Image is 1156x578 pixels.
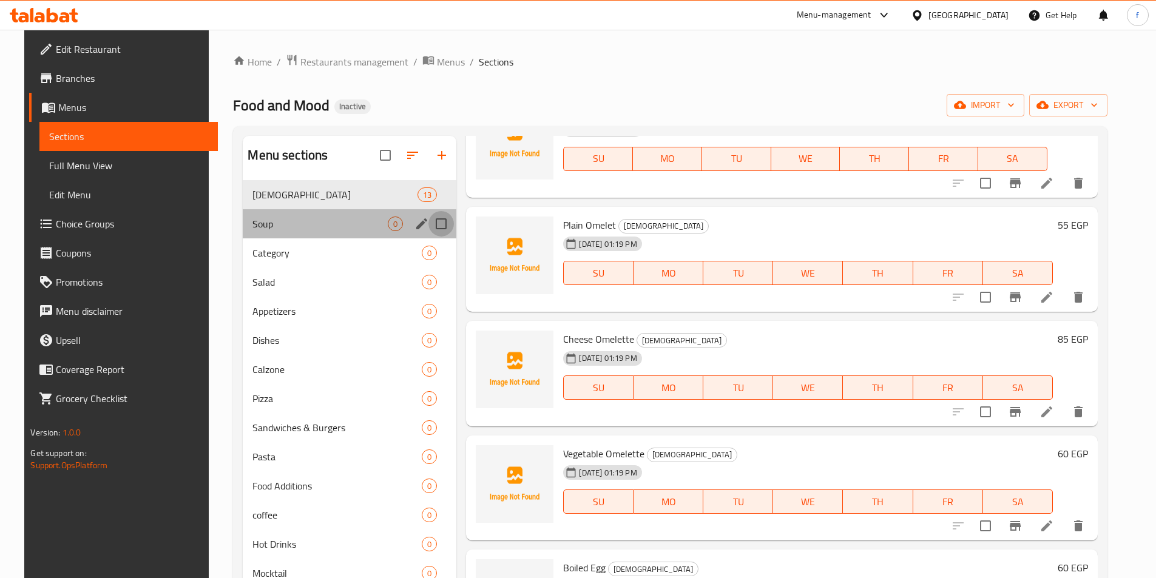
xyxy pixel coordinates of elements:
[638,493,698,511] span: MO
[277,55,281,69] li: /
[29,93,217,122] a: Menus
[422,304,437,318] div: items
[956,98,1015,113] span: import
[913,489,983,514] button: FR
[422,449,437,464] div: items
[248,146,328,164] h2: Menu sections
[1039,98,1098,113] span: export
[476,331,553,408] img: Cheese Omelette
[252,246,422,260] div: Category
[422,508,437,522] div: items
[252,391,422,406] div: Pizza
[708,379,768,397] span: TU
[39,180,217,209] a: Edit Menu
[1064,169,1093,198] button: delete
[243,209,456,238] div: Soup0edit
[243,297,456,326] div: Appetizers0
[703,261,773,285] button: TU
[422,509,436,521] span: 0
[422,420,437,435] div: items
[619,219,708,233] span: [DEMOGRAPHIC_DATA]
[638,264,698,282] span: MO
[563,261,634,285] button: SU
[388,217,403,231] div: items
[771,147,840,171] button: WE
[569,150,628,167] span: SU
[422,480,436,492] span: 0
[422,277,436,288] span: 0
[574,238,641,250] span: [DATE] 01:19 PM
[913,261,983,285] button: FR
[773,261,843,285] button: WE
[252,420,422,435] span: Sandwiches & Burgers
[252,333,422,348] span: Dishes
[252,479,422,493] span: Food Additions
[422,333,437,348] div: items
[252,304,422,318] span: Appetizers
[49,187,208,202] span: Edit Menu
[638,150,697,167] span: MO
[983,150,1043,167] span: SA
[417,187,437,202] div: items
[778,379,838,397] span: WE
[1064,397,1093,426] button: delete
[848,493,908,511] span: TH
[437,55,465,69] span: Menus
[233,55,272,69] a: Home
[252,537,422,551] span: Hot Drinks
[252,508,422,522] span: coffee
[574,467,641,479] span: [DATE] 01:19 PM
[1064,511,1093,540] button: delete
[373,143,398,168] span: Select all sections
[470,55,474,69] li: /
[776,150,836,167] span: WE
[252,275,422,289] span: Salad
[418,189,436,201] span: 13
[1029,94,1107,116] button: export
[39,151,217,180] a: Full Menu View
[563,330,634,348] span: Cheese Omelette
[252,362,422,377] div: Calzone
[422,479,437,493] div: items
[422,335,436,346] span: 0
[647,448,737,462] div: Iftar
[243,180,456,209] div: [DEMOGRAPHIC_DATA]13
[243,442,456,471] div: Pasta0
[56,246,208,260] span: Coupons
[778,493,838,511] span: WE
[56,304,208,318] span: Menu disclaimer
[637,334,726,348] span: [DEMOGRAPHIC_DATA]
[29,384,217,413] a: Grocery Checklist
[56,217,208,231] span: Choice Groups
[634,375,703,400] button: MO
[1058,217,1088,234] h6: 55 EGP
[843,261,913,285] button: TH
[973,284,998,310] span: Select to update
[973,399,998,425] span: Select to update
[422,364,436,375] span: 0
[1039,176,1054,190] a: Edit menu item
[422,391,437,406] div: items
[913,375,983,400] button: FR
[843,375,913,400] button: TH
[56,275,208,289] span: Promotions
[422,362,437,377] div: items
[1058,445,1088,462] h6: 60 EGP
[29,326,217,355] a: Upsell
[243,238,456,267] div: Category0
[848,264,908,282] span: TH
[773,489,843,514] button: WE
[422,54,465,70] a: Menus
[58,100,208,115] span: Menus
[413,55,417,69] li: /
[422,247,436,259] span: 0
[243,529,456,559] div: Hot Drinks0
[928,8,1009,22] div: [GEOGRAPHIC_DATA]
[422,393,436,405] span: 0
[973,170,998,196] span: Select to update
[569,264,629,282] span: SU
[918,264,978,282] span: FR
